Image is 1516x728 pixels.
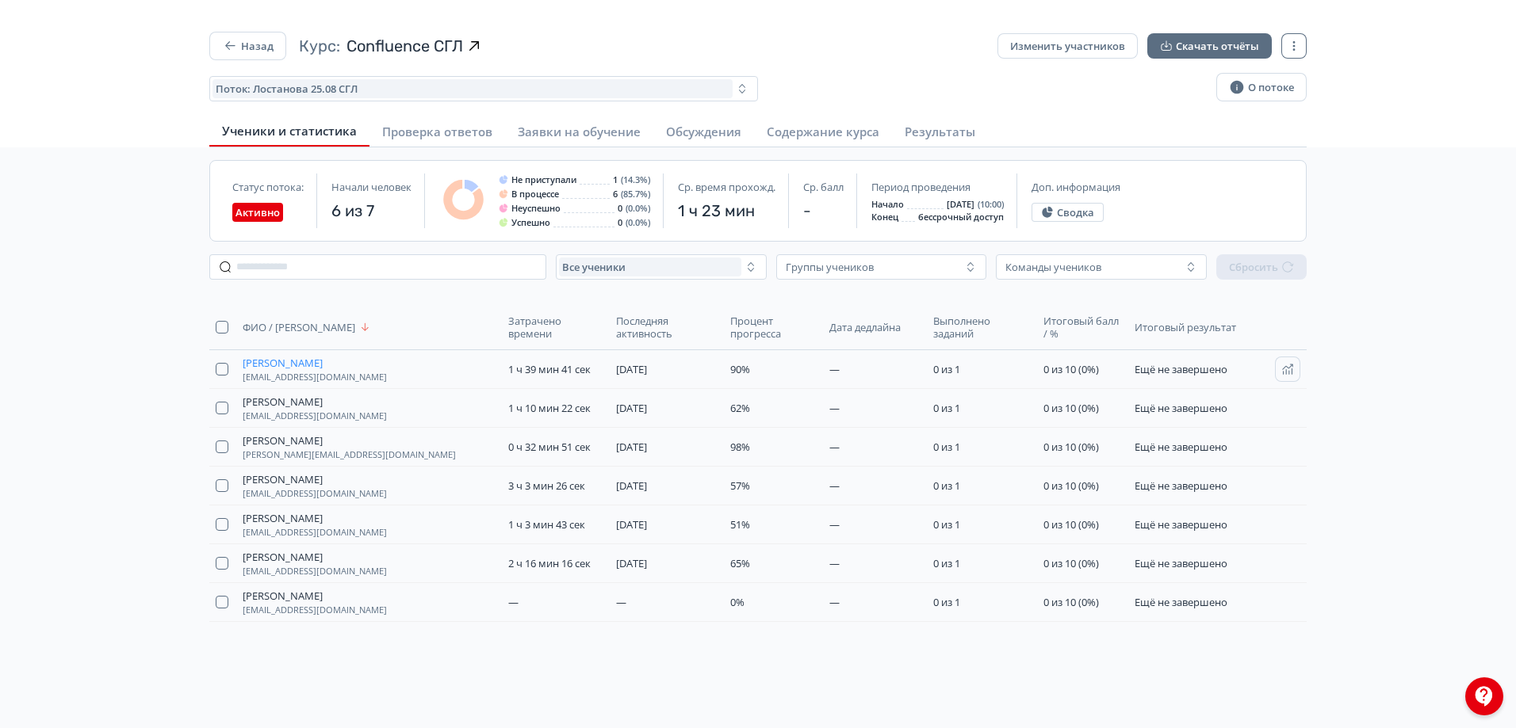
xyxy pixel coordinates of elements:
[243,395,387,421] button: [PERSON_NAME][EMAIL_ADDRESS][DOMAIN_NAME]
[1216,73,1307,101] button: О потоке
[508,595,519,609] span: —
[1135,362,1227,376] span: Ещё не завершено
[508,314,601,340] span: Затрачено времени
[933,401,960,415] span: 0 из 1
[730,401,750,415] span: 62%
[933,478,960,493] span: 0 из 1
[209,76,758,101] button: Поток: Лостанова 25.08 СГЛ
[209,32,286,60] button: Назад
[829,401,840,415] span: —
[1216,254,1307,280] button: Сбросить
[616,362,647,376] span: [DATE]
[666,124,741,139] span: Обсуждения
[243,589,323,602] span: [PERSON_NAME]
[933,517,960,532] span: 0 из 1
[243,528,387,537] span: [EMAIL_ADDRESS][DOMAIN_NAME]
[508,311,604,343] button: Затрачено времени
[730,362,750,376] span: 90%
[829,321,901,334] span: Дата дедлайна
[556,254,767,280] button: Все ученики
[616,595,626,609] span: —
[216,82,358,95] span: Поток: Лостанова 25.08 СГЛ
[518,124,641,139] span: Заявки на обучение
[1043,401,1099,415] span: 0 из 10 (0%)
[616,478,647,493] span: [DATE]
[1043,556,1099,570] span: 0 из 10 (0%)
[730,314,814,340] span: Процент прогресса
[1043,311,1122,343] button: Итоговый балл / %
[299,35,340,57] span: Курс:
[243,551,323,563] span: [PERSON_NAME]
[767,124,879,139] span: Содержание курса
[871,181,970,193] span: Период проведения
[222,123,357,139] span: Ученики и статистика
[933,314,1027,340] span: Выполнено заданий
[243,512,323,524] span: [PERSON_NAME]
[786,261,874,273] div: Группы учеников
[626,204,650,213] span: (0.0%)
[1032,203,1104,222] button: Сводка
[243,512,387,537] button: [PERSON_NAME][EMAIL_ADDRESS][DOMAIN_NAME]
[803,200,844,222] span: -
[1135,556,1227,570] span: Ещё не завершено
[621,175,650,185] span: (14.3%)
[562,261,626,273] span: Все ученики
[1057,206,1094,219] span: Сводка
[829,362,840,376] span: —
[803,181,844,193] span: Ср. балл
[331,200,412,222] span: 6 из 7
[1005,261,1101,273] div: Команды учеников
[382,124,492,139] span: Проверка ответов
[508,556,591,570] span: 2 ч 16 мин 16 сек
[996,254,1207,280] button: Команды учеников
[730,311,817,343] button: Процент прогресса
[1032,181,1120,193] span: Доп. информация
[1043,314,1119,340] span: Итоговый балл / %
[243,551,387,576] button: [PERSON_NAME][EMAIL_ADDRESS][DOMAIN_NAME]
[1147,33,1272,59] button: Скачать отчёты
[933,595,960,609] span: 0 из 1
[678,200,775,222] span: 1 ч 23 мин
[243,489,387,498] span: [EMAIL_ADDRESS][DOMAIN_NAME]
[243,566,387,576] span: [EMAIL_ADDRESS][DOMAIN_NAME]
[616,401,647,415] span: [DATE]
[626,218,650,227] span: (0.0%)
[829,478,840,493] span: —
[730,556,750,570] span: 65%
[243,318,374,337] button: ФИО / [PERSON_NAME]
[933,556,960,570] span: 0 из 1
[616,311,717,343] button: Последняя активность
[829,318,904,337] button: Дата дедлайна
[346,35,463,57] span: Confluence СГЛ
[997,33,1138,59] button: Изменить участников
[243,434,456,459] button: [PERSON_NAME][PERSON_NAME][EMAIL_ADDRESS][DOMAIN_NAME]
[621,189,650,199] span: (85.7%)
[511,218,550,227] span: Успешно
[933,440,960,454] span: 0 из 1
[1135,517,1227,532] span: Ещё не завершено
[1043,595,1099,609] span: 0 из 10 (0%)
[511,175,576,185] span: Не приступали
[1135,401,1227,415] span: Ещё не завершено
[1043,440,1099,454] span: 0 из 10 (0%)
[243,473,323,486] span: [PERSON_NAME]
[508,362,591,376] span: 1 ч 39 мин 41 сек
[613,189,618,199] span: 6
[905,124,975,139] span: Результаты
[243,356,387,382] button: [PERSON_NAME][EMAIL_ADDRESS][DOMAIN_NAME]
[243,395,323,408] span: [PERSON_NAME]
[730,440,750,454] span: 98%
[1043,517,1099,532] span: 0 из 10 (0%)
[933,362,960,376] span: 0 из 1
[1135,595,1227,609] span: Ещё не завершено
[331,181,412,193] span: Начали человек
[1135,478,1227,493] span: Ещё не завершено
[1043,362,1099,376] span: 0 из 10 (0%)
[918,212,1004,222] span: бессрочный доступ
[235,206,280,219] span: Активно
[616,314,714,340] span: Последняя активность
[616,517,647,532] span: [DATE]
[776,254,987,280] button: Группы учеников
[871,212,898,222] span: Конец
[613,175,618,185] span: 1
